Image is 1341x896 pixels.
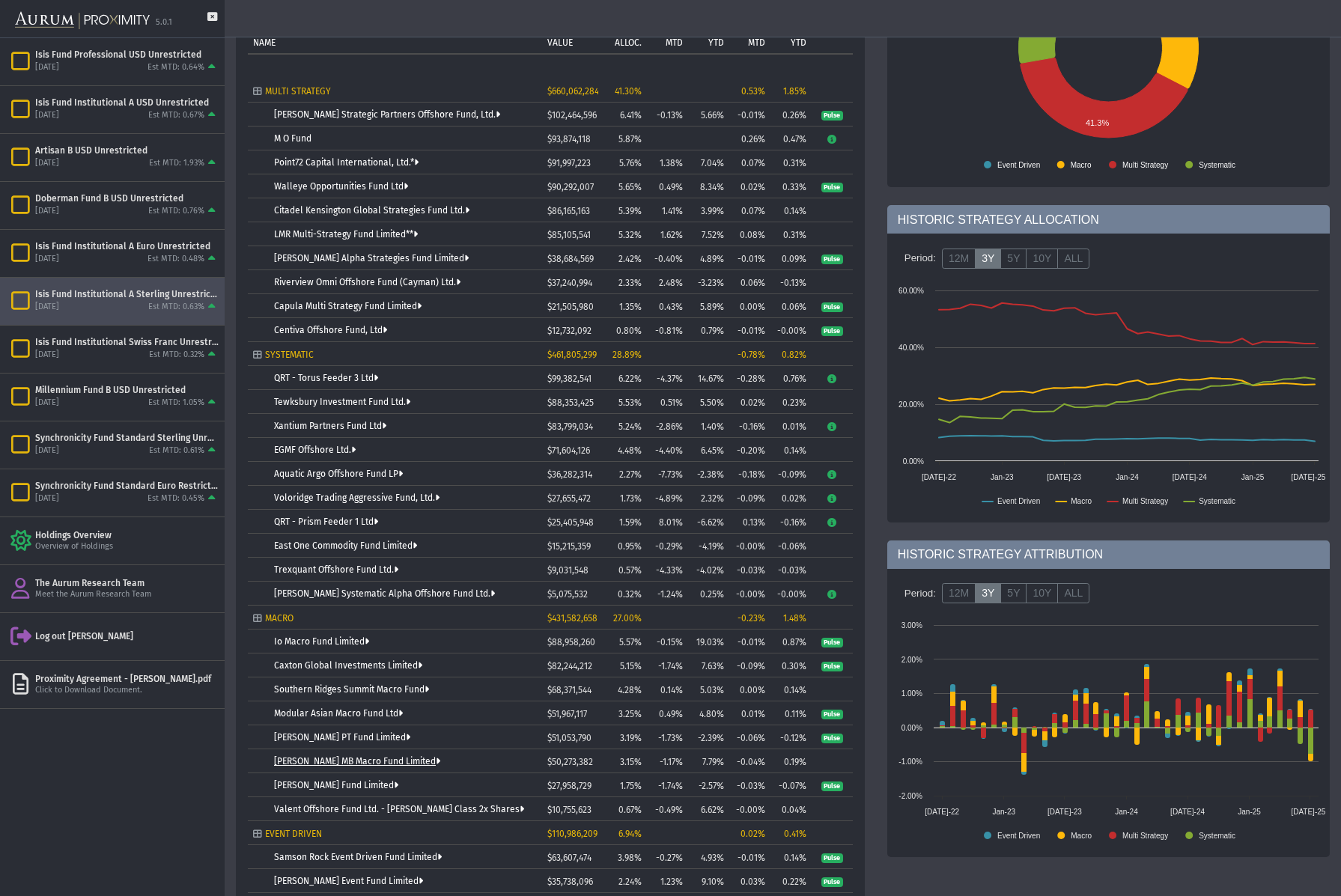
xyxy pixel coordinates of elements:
[618,254,642,264] span: 2.42%
[148,397,204,409] div: Est MTD: 1.05%
[647,677,688,701] td: 0.14%
[547,469,592,480] span: $36,282,314
[821,111,843,121] span: Pulse
[997,497,1040,505] text: Event Driven
[688,582,729,606] td: 0.25%
[35,589,219,600] div: Meet the Aurum Research Team
[35,206,59,217] div: [DATE]
[942,583,976,604] label: 12M
[274,445,356,455] a: EGMF Offshore Ltd.
[35,493,59,505] div: [DATE]
[729,558,770,582] td: -0.03%
[922,473,956,481] text: [DATE]-22
[770,582,812,606] td: -0.00%
[274,852,442,862] a: Samson Rock Event Driven Fund Limited
[688,725,729,749] td: -2.39%
[688,677,729,701] td: 5.03%
[729,366,770,390] td: -0.28%
[821,109,843,120] a: Pulse
[770,294,812,318] td: 0.06%
[729,773,770,797] td: -0.03%
[770,246,812,270] td: 0.09%
[647,653,688,677] td: -1.74%
[265,86,331,97] span: MULTI STRATEGY
[547,493,591,504] span: $27,655,472
[688,414,729,438] td: 1.40%
[547,86,599,97] span: $660,062,284
[618,445,642,456] span: 4.48%
[1000,583,1027,604] label: 5Y
[729,869,770,893] td: 0.03%
[1122,497,1168,505] text: Multi Strategy
[821,183,843,193] span: Pulse
[274,493,440,503] a: Voloridge Trading Aggressive Fund, Ltd.
[770,558,812,582] td: -0.03%
[688,366,729,390] td: 14.67%
[688,630,729,653] td: 19.03%
[770,103,812,127] td: 0.26%
[898,344,924,352] text: 40.00%
[1026,583,1058,604] label: 10Y
[729,198,770,222] td: 0.07%
[647,438,688,462] td: -4.40%
[729,127,770,150] td: 0.26%
[898,287,924,295] text: 60.00%
[1000,249,1027,269] label: 5Y
[274,421,386,431] a: Xantium Partners Fund Ltd
[729,701,770,725] td: 0.01%
[35,350,59,361] div: [DATE]
[821,326,843,337] span: Pulse
[729,510,770,534] td: 0.13%
[821,853,843,864] span: Pulse
[666,37,683,48] p: MTD
[688,318,729,342] td: 0.79%
[1071,497,1092,505] text: Macro
[770,725,812,749] td: -0.12%
[729,677,770,701] td: 0.00%
[688,198,729,222] td: 3.99%
[688,150,729,174] td: 7.04%
[35,254,59,265] div: [DATE]
[729,29,770,53] td: Column MTD
[618,397,642,408] span: 5.53%
[729,725,770,749] td: -0.06%
[770,701,812,725] td: 0.11%
[688,534,729,558] td: -4.19%
[770,869,812,893] td: 0.22%
[618,134,642,144] span: 5.87%
[265,350,314,360] span: SYSTEMATIC
[821,636,843,647] a: Pulse
[274,253,469,263] a: [PERSON_NAME] Alpha Strategies Fund Limited
[274,756,440,767] a: [PERSON_NAME] MB Macro Fund Limited
[647,749,688,773] td: -1.17%
[729,103,770,127] td: -0.01%
[35,158,59,169] div: [DATE]
[729,246,770,270] td: -0.01%
[942,249,976,269] label: 12M
[35,192,219,204] div: Doberman Fund B USD Unrestricted
[735,350,765,360] div: -0.78%
[821,781,843,792] span: Pulse
[274,540,417,551] a: East One Commodity Fund Limited
[748,37,765,48] p: MTD
[821,732,843,743] a: Pulse
[821,660,843,671] a: Pulse
[149,350,204,361] div: Est MTD: 0.32%
[887,540,1330,569] div: HISTORIC STRATEGY ATTRIBUTION
[647,318,688,342] td: -0.81%
[274,109,500,120] a: [PERSON_NAME] Strategic Partners Offshore Fund, Ltd.
[770,486,812,510] td: 0.02%
[821,255,843,265] span: Pulse
[35,445,59,457] div: [DATE]
[274,325,387,335] a: Centiva Offshore Fund, Ltd
[35,397,59,409] div: [DATE]
[615,86,642,97] span: 41.30%
[274,708,403,719] a: Modular Asian Macro Fund Ltd
[1026,249,1058,269] label: 10Y
[647,558,688,582] td: -4.33%
[821,876,843,886] a: Pulse
[647,701,688,725] td: 0.49%
[688,270,729,294] td: -3.23%
[770,150,812,174] td: 0.31%
[688,390,729,414] td: 5.50%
